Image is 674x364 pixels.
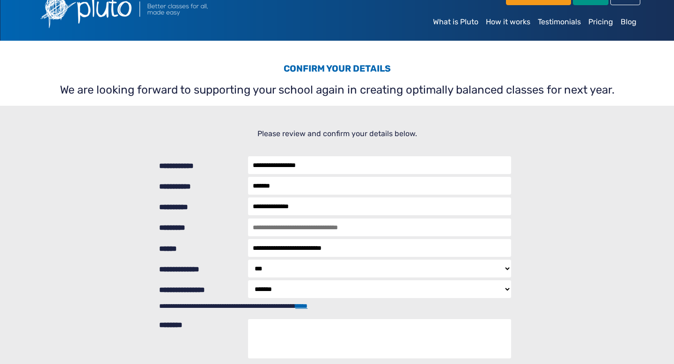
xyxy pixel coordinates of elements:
[39,63,635,78] h3: Confirm your details
[429,13,482,31] a: What is Pluto
[482,13,534,31] a: How it works
[534,13,585,31] a: Testimonials
[585,13,617,31] a: Pricing
[39,128,635,139] p: Please review and confirm your details below.
[617,13,640,31] a: Blog
[39,81,635,98] p: We are looking forward to supporting your school again in creating optimally balanced classes for...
